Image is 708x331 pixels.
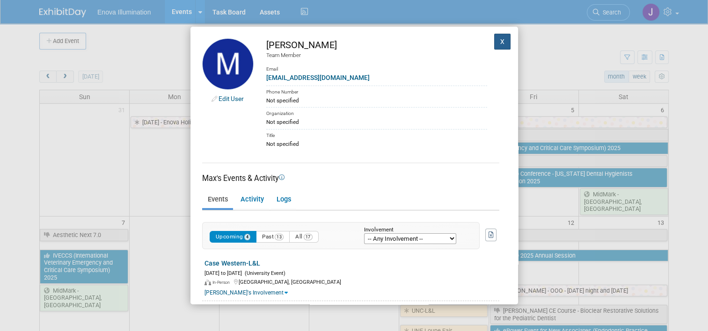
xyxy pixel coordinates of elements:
span: In-Person [212,280,233,285]
a: [PERSON_NAME]'s Involvement [204,289,288,296]
span: 13 [275,234,284,240]
span: (University Event) [242,270,285,276]
div: Organization [266,107,487,118]
div: Not specified [266,118,487,126]
div: Not specified [266,140,487,148]
a: [EMAIL_ADDRESS][DOMAIN_NAME] [266,74,370,81]
div: Involvement [364,227,465,233]
div: [DATE] to [DATE] [204,268,499,277]
a: Activity [235,192,269,208]
button: Upcoming4 [210,231,257,243]
div: Max's Events & Activity [202,173,499,184]
div: Title [266,129,487,140]
div: Team Member [266,51,487,59]
a: Logs [271,192,296,208]
button: Past13 [256,231,290,243]
div: [PERSON_NAME] [266,38,487,52]
a: Case Western-L&L [204,259,260,267]
img: Max Zid [202,38,254,90]
div: Email [266,59,487,73]
button: X [494,34,511,50]
span: 17 [304,234,313,240]
img: In-Person Event [204,280,211,285]
button: All17 [289,231,319,243]
span: 4 [244,234,251,240]
a: Edit User [219,95,244,102]
a: Events [202,192,233,208]
div: Not specified [266,96,487,105]
div: [GEOGRAPHIC_DATA], [GEOGRAPHIC_DATA] [204,277,499,286]
div: Phone Number [266,86,487,96]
